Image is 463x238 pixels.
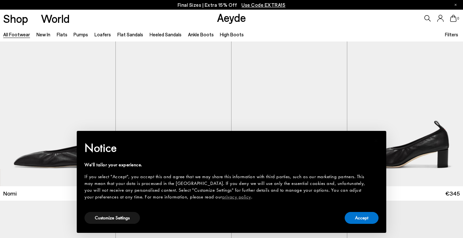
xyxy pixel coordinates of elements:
h2: Notice [84,140,368,156]
div: If you select "Accept", you accept this and agree that we may share this information with third p... [84,173,368,200]
button: Close this notice [368,133,384,148]
button: Accept [345,212,379,224]
button: Customize Settings [84,212,140,224]
a: privacy policy [222,194,251,200]
div: We'll tailor your experience. [84,161,368,168]
span: × [374,135,378,145]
